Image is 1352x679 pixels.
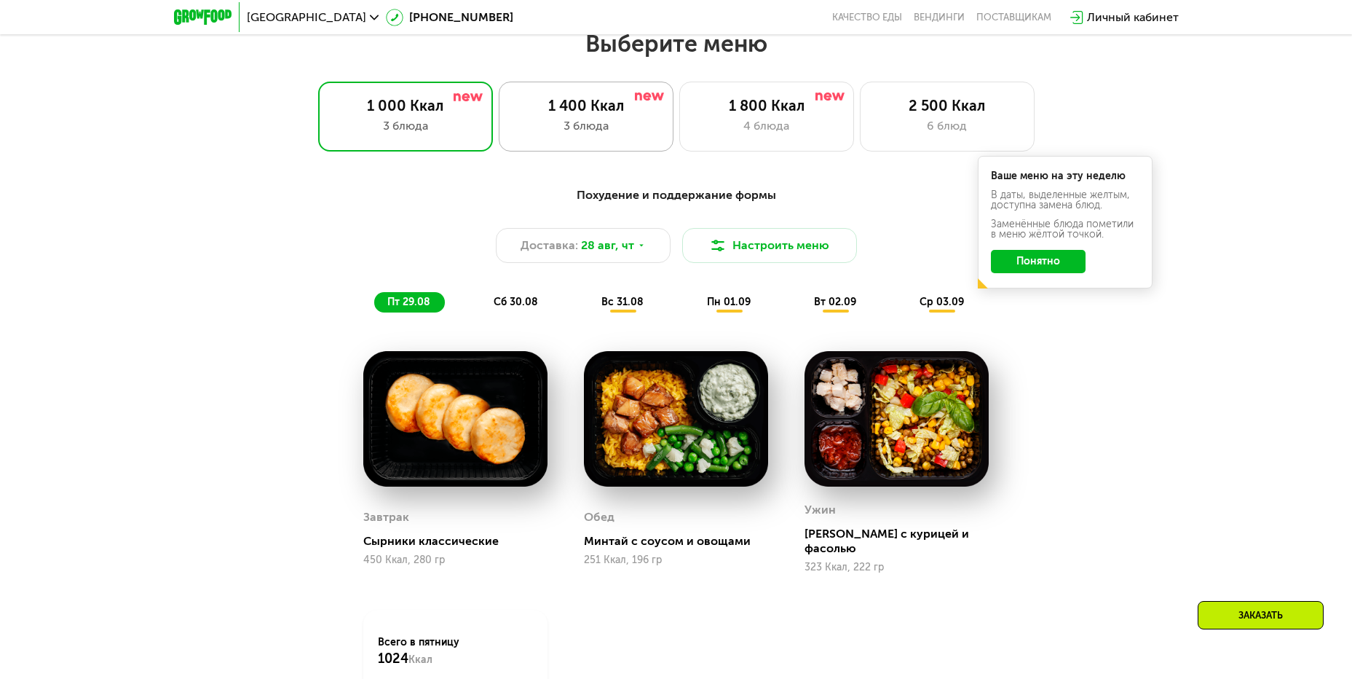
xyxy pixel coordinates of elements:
[333,117,478,135] div: 3 блюда
[991,190,1139,211] div: В даты, выделенные желтым, доступна замена блюд.
[521,237,578,254] span: Доставка:
[805,562,989,573] div: 323 Ккал, 222 гр
[584,506,614,528] div: Обед
[363,554,547,566] div: 450 Ккал, 280 гр
[514,97,658,114] div: 1 400 Ккал
[805,527,1000,556] div: [PERSON_NAME] с курицей и фасолью
[601,296,644,308] span: вс 31.08
[333,97,478,114] div: 1 000 Ккал
[378,651,408,667] span: 1024
[363,534,559,549] div: Сырники классические
[494,296,538,308] span: сб 30.08
[1087,9,1179,26] div: Личный кабинет
[514,117,658,135] div: 3 блюда
[805,499,836,521] div: Ужин
[247,12,366,23] span: [GEOGRAPHIC_DATA]
[814,296,856,308] span: вт 02.09
[976,12,1051,23] div: поставщикам
[991,250,1086,273] button: Понятно
[408,654,432,666] span: Ккал
[584,554,768,566] div: 251 Ккал, 196 гр
[1198,601,1324,629] div: Заказать
[920,296,964,308] span: ср 03.09
[47,29,1305,58] h2: Выберите меню
[914,12,965,23] a: Вендинги
[707,296,751,308] span: пн 01.09
[581,237,634,254] span: 28 авг, чт
[832,12,902,23] a: Качество еды
[386,9,513,26] a: [PHONE_NUMBER]
[991,219,1139,240] div: Заменённые блюда пометили в меню жёлтой точкой.
[991,171,1139,181] div: Ваше меню на эту неделю
[695,117,839,135] div: 4 блюда
[378,635,533,667] div: Всего в пятницу
[584,534,780,549] div: Минтай с соусом и овощами
[695,97,839,114] div: 1 800 Ккал
[875,117,1019,135] div: 6 блюд
[387,296,430,308] span: пт 29.08
[245,187,1107,205] div: Похудение и поддержание формы
[682,228,857,263] button: Настроить меню
[363,506,409,528] div: Завтрак
[875,97,1019,114] div: 2 500 Ккал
